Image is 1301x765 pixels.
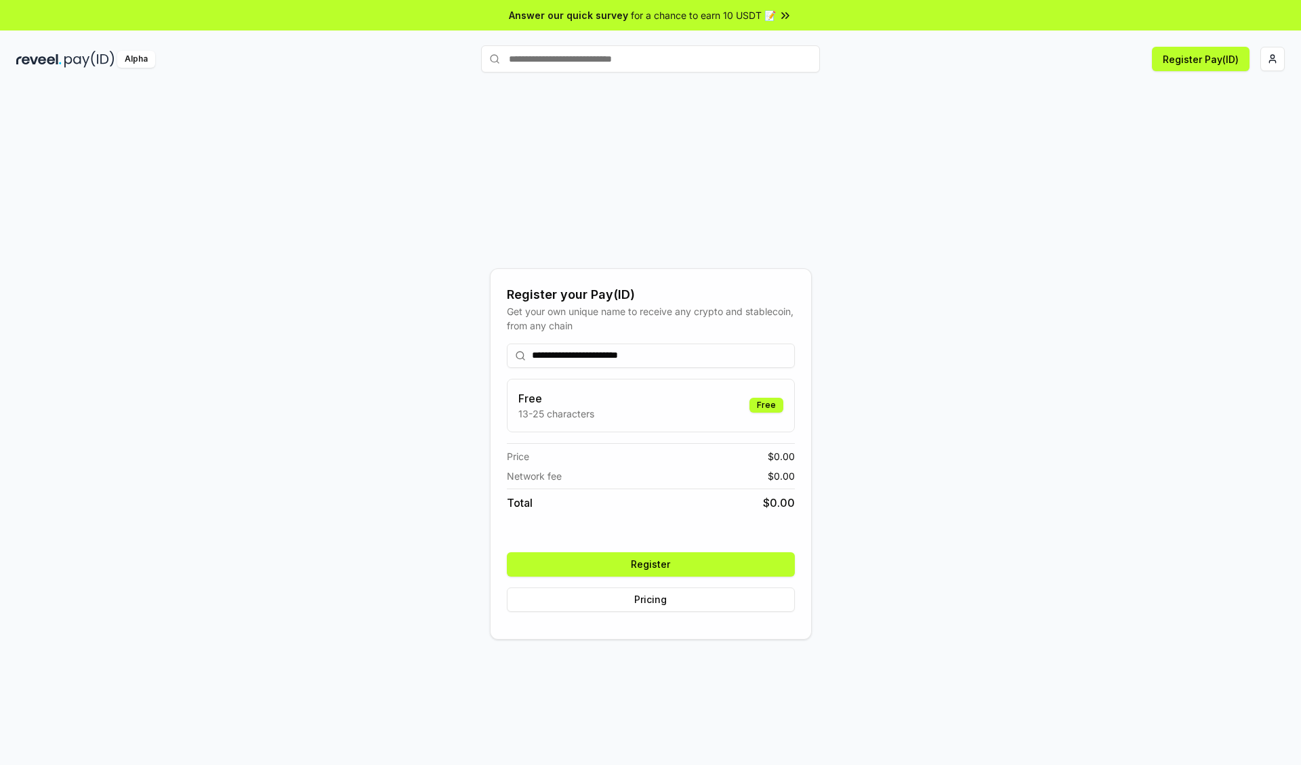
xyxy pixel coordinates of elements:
[763,495,795,511] span: $ 0.00
[768,469,795,483] span: $ 0.00
[518,390,594,407] h3: Free
[117,51,155,68] div: Alpha
[507,304,795,333] div: Get your own unique name to receive any crypto and stablecoin, from any chain
[509,8,628,22] span: Answer our quick survey
[768,449,795,463] span: $ 0.00
[64,51,115,68] img: pay_id
[507,449,529,463] span: Price
[507,469,562,483] span: Network fee
[507,587,795,612] button: Pricing
[631,8,776,22] span: for a chance to earn 10 USDT 📝
[507,285,795,304] div: Register your Pay(ID)
[16,51,62,68] img: reveel_dark
[507,552,795,577] button: Register
[1152,47,1250,71] button: Register Pay(ID)
[749,398,783,413] div: Free
[518,407,594,421] p: 13-25 characters
[507,495,533,511] span: Total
